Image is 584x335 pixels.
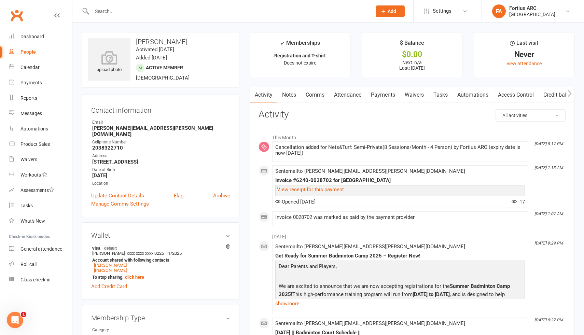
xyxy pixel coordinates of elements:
h3: Activity [259,109,566,120]
i: ✓ [280,40,284,46]
a: Add Credit Card [91,282,127,291]
strong: [PERSON_NAME][EMAIL_ADDRESS][PERSON_NAME][DOMAIN_NAME] [92,125,230,137]
b: [DATE] to [DATE] [413,291,450,297]
div: Workouts [20,172,41,178]
a: [PERSON_NAME] [94,263,127,268]
div: Reports [20,95,37,101]
span: Settings [433,3,451,19]
div: Invoice 0028702 was marked as paid by the payment provider [275,214,525,220]
a: Credit balance [539,87,583,103]
i: [DATE] 1:07 AM [534,211,563,216]
strong: [STREET_ADDRESS] [92,159,230,165]
a: View receipt for this payment [277,186,344,193]
div: Cancellation added for Nets&Turf: Semi-Private(8 Sessions/Month - 4 Person) by Fortius ARC (expir... [275,144,525,156]
time: Added [DATE] [136,55,167,61]
a: Messages [9,106,72,121]
div: Location [92,180,230,187]
a: Access Control [493,87,539,103]
div: Fortius ARC [509,5,555,11]
div: Class check-in [20,277,51,282]
h3: Membership Type [91,314,230,322]
div: Messages [20,111,42,116]
a: view attendance [507,61,542,66]
a: Assessments [9,183,72,198]
div: $ Balance [400,39,424,51]
div: Last visit [510,39,538,51]
p: Next: n/a Last: [DATE] [368,60,456,71]
a: Reports [9,90,72,106]
div: Date of Birth [92,167,230,173]
div: Automations [20,126,48,131]
a: Waivers [9,152,72,167]
a: Tasks [9,198,72,213]
a: Workouts [9,167,72,183]
span: We are excited to announce that we are now accepting registrations for the This high-performance ... [279,283,515,314]
span: xxxx xxxx xxxx 0226 [127,251,164,256]
a: Product Sales [9,137,72,152]
input: Search... [90,6,367,16]
div: Address [92,153,230,159]
span: 11/2025 [166,251,182,256]
a: Waivers [400,87,429,103]
li: [PERSON_NAME] [91,244,230,281]
a: Calendar [9,60,72,75]
strong: To stop sharing, [92,275,227,280]
div: Get Ready for Summer Badminton Camp 2025 – Register Now! [275,253,525,259]
a: Comms [301,87,329,103]
div: [GEOGRAPHIC_DATA] [509,11,555,17]
a: Automations [453,87,493,103]
h3: Wallet [91,232,230,239]
a: [PERSON_NAME] [94,268,127,273]
div: Payments [20,80,42,85]
a: show more [275,299,525,308]
a: Class kiosk mode [9,272,72,288]
div: Dashboard [20,34,44,39]
span: Add [388,9,396,14]
a: People [9,44,72,60]
time: Activated [DATE] [136,46,174,53]
div: Email [92,119,230,126]
span: Sent email to [PERSON_NAME][EMAIL_ADDRESS][PERSON_NAME][DOMAIN_NAME] [275,243,465,250]
a: Roll call [9,257,72,272]
i: [DATE] 9:27 PM [534,318,563,322]
a: Update Contact Details [91,192,144,200]
iframe: Intercom live chat [7,312,23,328]
i: [DATE] 1:13 AM [534,165,563,170]
div: Memberships [280,39,320,51]
span: 1 [21,312,26,317]
a: Flag [174,192,183,200]
a: Archive [213,192,230,200]
span: Does not expire [284,60,316,66]
a: Notes [277,87,301,103]
strong: visa [92,245,227,251]
span: 17 [512,199,525,205]
strong: [DATE] [92,172,230,179]
a: Clubworx [8,7,25,24]
div: upload photo [88,51,130,73]
div: Calendar [20,65,40,70]
div: What's New [20,218,45,224]
div: $0.00 [368,51,456,58]
strong: Account shared with following contacts [92,257,227,263]
span: default [102,245,119,251]
div: Never [480,51,568,58]
li: [DATE] [259,229,566,240]
div: Cellphone Number [92,139,230,145]
p: Dear Parents and Players, [277,262,523,272]
span: Opened [DATE] [275,199,316,205]
div: Roll call [20,262,37,267]
h3: Contact information [91,104,230,114]
a: click here [125,275,144,280]
a: What's New [9,213,72,229]
span: [DEMOGRAPHIC_DATA] [136,75,190,81]
div: Invoice #6240-0028702 for [GEOGRAPHIC_DATA] [275,178,525,183]
div: Tasks [20,203,33,208]
a: General attendance kiosk mode [9,241,72,257]
h3: [PERSON_NAME] [88,38,234,45]
a: Automations [9,121,72,137]
i: [DATE] 8:17 PM [534,141,563,146]
a: Attendance [329,87,366,103]
div: Category [92,327,149,333]
a: Dashboard [9,29,72,44]
i: [DATE] 9:29 PM [534,241,563,246]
